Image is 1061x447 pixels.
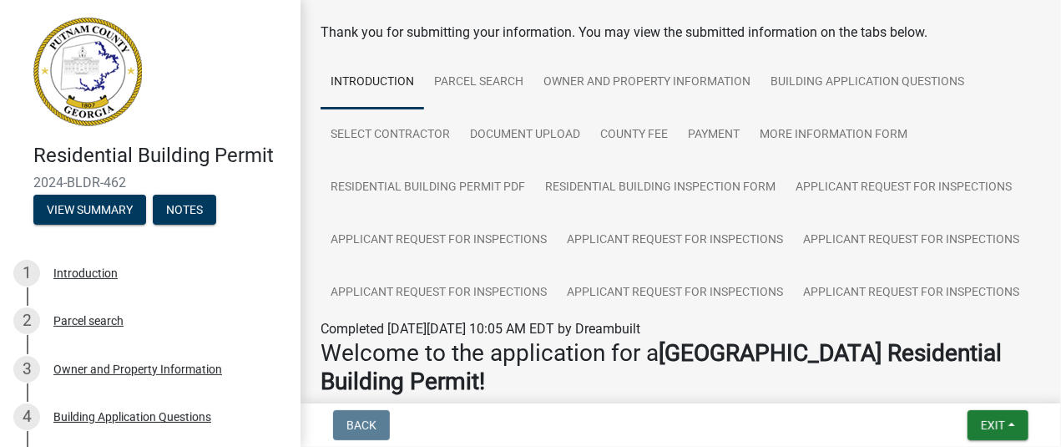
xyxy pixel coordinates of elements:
[13,307,40,334] div: 2
[793,267,1029,320] a: Applicant Request for Inspections
[424,56,533,109] a: Parcel search
[333,410,390,440] button: Back
[53,267,118,279] div: Introduction
[750,109,917,162] a: More Information Form
[793,214,1029,267] a: Applicant Request for Inspections
[557,267,793,320] a: Applicant Request for Inspections
[786,161,1022,215] a: Applicant Request for Inspections
[321,214,557,267] a: Applicant Request for Inspections
[981,419,1005,432] span: Exit
[13,260,40,287] div: 1
[590,109,678,162] a: County Fee
[321,321,640,337] span: Completed [DATE][DATE] 10:05 AM EDT by Dreambuilt
[33,204,146,217] wm-modal-confirm: Summary
[678,109,750,162] a: Payment
[53,363,222,375] div: Owner and Property Information
[153,195,216,225] button: Notes
[557,214,793,267] a: Applicant Request for Inspections
[33,175,267,190] span: 2024-BLDR-462
[533,56,760,109] a: Owner and Property Information
[321,56,424,109] a: Introduction
[53,411,211,423] div: Building Application Questions
[321,161,535,215] a: Residential Building Permit PDF
[33,18,142,126] img: Putnam County, Georgia
[33,195,146,225] button: View Summary
[321,109,460,162] a: Select contractor
[153,204,216,217] wm-modal-confirm: Notes
[535,161,786,215] a: Residential Building Inspection Form
[321,23,1041,43] div: Thank you for submitting your information. You may view the submitted information on the tabs below.
[321,267,557,320] a: Applicant Request for Inspections
[13,356,40,383] div: 3
[760,56,974,109] a: Building Application Questions
[321,339,1002,395] strong: [GEOGRAPHIC_DATA] Residential Building Permit!
[33,144,287,168] h4: Residential Building Permit
[321,339,1041,395] h3: Welcome to the application for a
[968,410,1028,440] button: Exit
[13,404,40,430] div: 4
[53,315,124,327] div: Parcel search
[460,109,590,162] a: Document Upload
[346,419,376,432] span: Back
